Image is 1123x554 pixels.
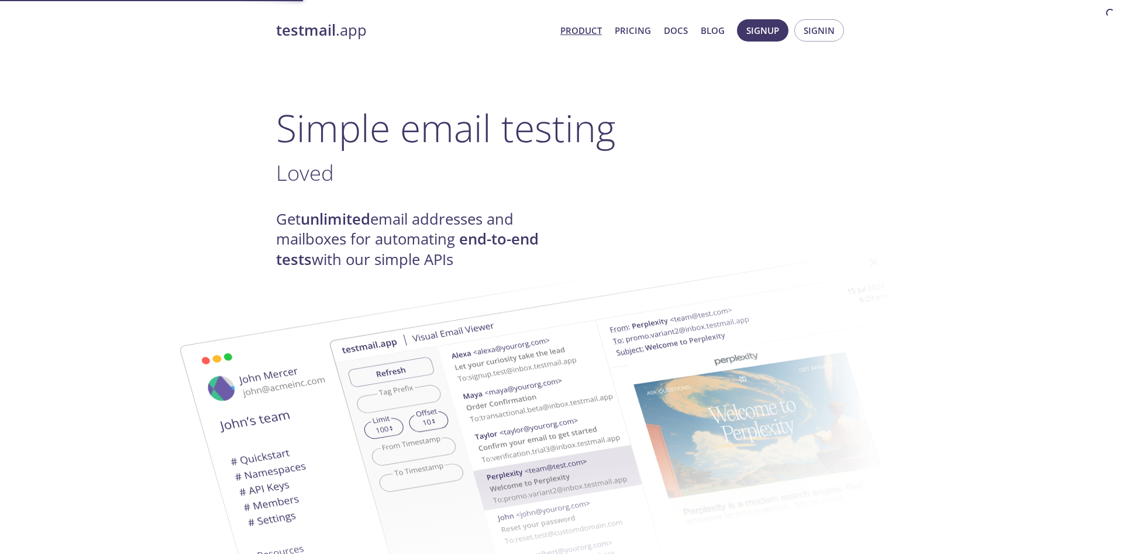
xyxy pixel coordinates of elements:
[301,209,370,229] strong: unlimited
[276,20,336,40] strong: testmail
[276,209,561,270] h4: Get email addresses and mailboxes for automating with our simple APIs
[276,229,539,269] strong: end-to-end tests
[615,23,651,38] a: Pricing
[746,23,779,38] span: Signup
[276,105,847,150] h1: Simple email testing
[560,23,602,38] a: Product
[737,19,788,42] button: Signup
[664,23,688,38] a: Docs
[276,158,334,187] span: Loved
[794,19,844,42] button: Signin
[276,20,551,40] a: testmail.app
[804,23,835,38] span: Signin
[701,23,725,38] a: Blog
